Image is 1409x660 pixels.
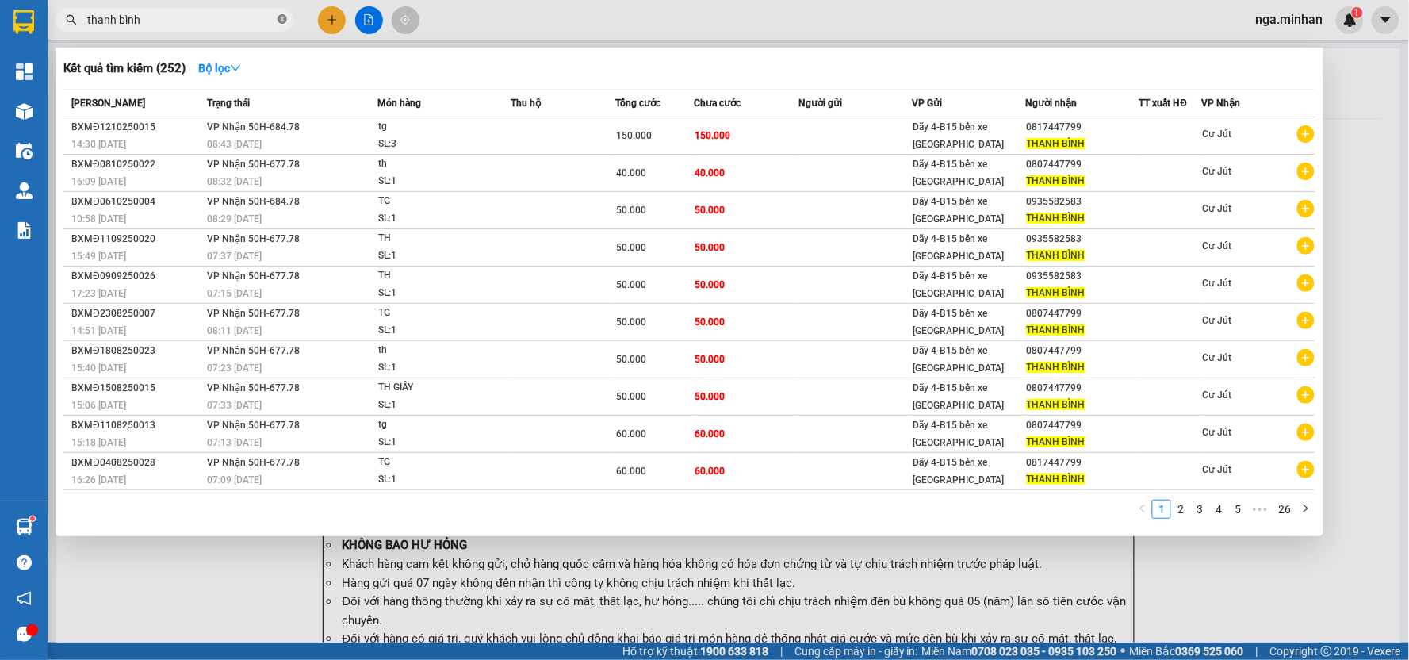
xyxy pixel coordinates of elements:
[378,471,497,489] div: SL: 1
[695,242,725,253] span: 50.000
[378,379,497,397] div: TH GIẤY
[1297,237,1315,255] span: plus-circle
[1027,380,1139,397] div: 0807447799
[913,308,1004,336] span: Dãy 4-B15 bến xe [GEOGRAPHIC_DATA]
[695,354,725,365] span: 50.000
[1296,500,1315,519] li: Next Page
[1027,474,1085,485] span: THANH BÌNH
[71,363,126,374] span: 15:40 [DATE]
[17,591,32,606] span: notification
[695,466,725,477] span: 60.000
[71,176,126,187] span: 16:09 [DATE]
[186,56,254,81] button: Bộ lọcdown
[378,136,497,153] div: SL: 3
[695,130,730,141] span: 150.000
[1273,501,1296,518] a: 26
[207,457,300,468] span: VP Nhận 50H-677.78
[71,268,202,285] div: BXMĐ0909250026
[1138,504,1147,513] span: left
[71,139,126,150] span: 14:30 [DATE]
[378,155,497,173] div: th
[13,10,34,34] img: logo-vxr
[207,233,300,244] span: VP Nhận 50H-677.78
[1027,268,1139,285] div: 0935582583
[378,359,497,377] div: SL: 1
[616,317,646,328] span: 50.000
[16,143,33,159] img: warehouse-icon
[207,474,262,485] span: 07:09 [DATE]
[1297,163,1315,180] span: plus-circle
[207,121,300,132] span: VP Nhận 50H-684.78
[378,454,497,471] div: TG
[377,98,421,109] span: Món hàng
[30,516,35,521] sup: 1
[207,382,300,393] span: VP Nhận 50H-677.78
[207,420,300,431] span: VP Nhận 50H-677.78
[198,62,241,75] strong: Bộ lọc
[913,271,1004,299] span: Dãy 4-B15 bến xe [GEOGRAPHIC_DATA]
[87,11,274,29] input: Tìm tên, số ĐT hoặc mã đơn
[207,345,300,356] span: VP Nhận 50H-677.78
[1171,500,1190,519] li: 2
[1027,399,1085,410] span: THANH BÌNH
[1247,500,1273,519] li: Next 5 Pages
[207,400,262,411] span: 07:33 [DATE]
[1297,274,1315,292] span: plus-circle
[1296,500,1315,519] button: right
[511,98,541,109] span: Thu hộ
[798,98,842,109] span: Người gửi
[1203,352,1232,363] span: Cư Jút
[71,213,126,224] span: 10:58 [DATE]
[1297,424,1315,441] span: plus-circle
[207,308,300,319] span: VP Nhận 50H-677.78
[1203,315,1232,326] span: Cư Jút
[1203,166,1232,177] span: Cư Jút
[1027,213,1085,224] span: THANH BÌNH
[1297,461,1315,478] span: plus-circle
[207,288,262,299] span: 07:15 [DATE]
[278,14,287,24] span: close-circle
[1203,389,1232,401] span: Cư Jút
[71,119,202,136] div: BXMĐ1210250015
[1027,119,1139,136] div: 0817447799
[71,325,126,336] span: 14:51 [DATE]
[1203,427,1232,438] span: Cư Jút
[71,343,202,359] div: BXMĐ1808250023
[1203,240,1232,251] span: Cư Jút
[1297,200,1315,217] span: plus-circle
[71,455,202,471] div: BXMĐ0408250028
[71,417,202,434] div: BXMĐ1108250013
[1153,501,1170,518] a: 1
[207,437,262,448] span: 07:13 [DATE]
[378,322,497,340] div: SL: 1
[17,627,32,642] span: message
[1229,501,1246,518] a: 5
[207,213,262,224] span: 08:29 [DATE]
[695,167,725,178] span: 40.000
[616,428,646,439] span: 60.000
[378,397,497,414] div: SL: 1
[1027,250,1085,261] span: THANH BÌNH
[1027,305,1139,322] div: 0807447799
[1203,203,1232,214] span: Cư Jút
[1203,464,1232,475] span: Cư Jút
[694,98,741,109] span: Chưa cước
[71,437,126,448] span: 15:18 [DATE]
[378,173,497,190] div: SL: 1
[71,156,202,173] div: BXMĐ0810250022
[1027,231,1139,247] div: 0935582583
[616,167,646,178] span: 40.000
[16,182,33,199] img: warehouse-icon
[378,230,497,247] div: TH
[1027,156,1139,173] div: 0807447799
[71,400,126,411] span: 15:06 [DATE]
[1027,436,1085,447] span: THANH BÌNH
[695,205,725,216] span: 50.000
[1301,504,1311,513] span: right
[695,428,725,439] span: 60.000
[207,363,262,374] span: 07:23 [DATE]
[1191,501,1208,518] a: 3
[1209,500,1228,519] li: 4
[1297,125,1315,143] span: plus-circle
[913,382,1004,411] span: Dãy 4-B15 bến xe [GEOGRAPHIC_DATA]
